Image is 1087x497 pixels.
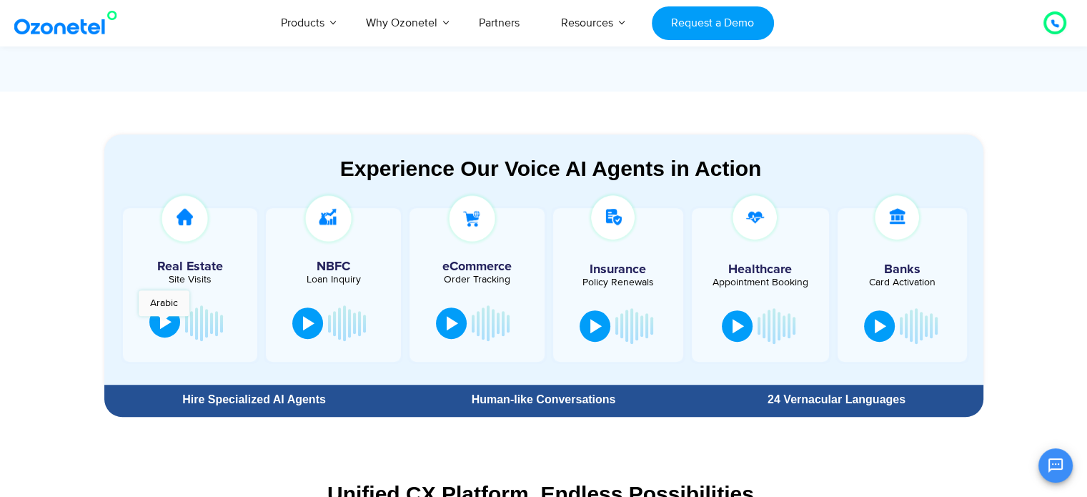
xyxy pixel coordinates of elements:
[845,277,961,287] div: Card Activation
[417,260,537,273] h5: eCommerce
[130,260,251,273] h5: Real Estate
[560,263,676,276] h5: Insurance
[845,263,961,276] h5: Banks
[697,394,976,405] div: 24 Vernacular Languages
[273,275,394,285] div: Loan Inquiry
[417,275,537,285] div: Order Tracking
[652,6,774,40] a: Request a Demo
[703,263,818,276] h5: Healthcare
[130,275,251,285] div: Site Visits
[404,394,683,405] div: Human-like Conversations
[119,156,983,181] div: Experience Our Voice AI Agents in Action
[560,277,676,287] div: Policy Renewals
[111,394,397,405] div: Hire Specialized AI Agents
[273,260,394,273] h5: NBFC
[703,277,818,287] div: Appointment Booking
[1038,448,1073,483] button: Open chat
